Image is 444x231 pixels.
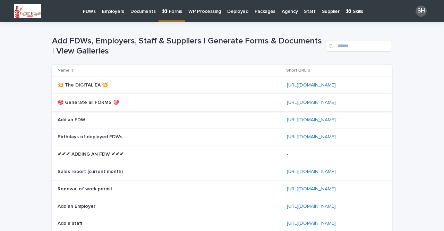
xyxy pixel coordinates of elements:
p: Renewal of work permit [58,185,114,192]
tr: ✔✔✔ ADDING AN FDW ✔✔✔✔✔✔ ADDING AN FDW ✔✔✔ -- [52,146,392,163]
a: [URL][DOMAIN_NAME] [287,100,336,105]
p: Sales report (current month) [58,167,124,175]
p: 🎯 Generate all FORMS 🎯 [58,98,120,106]
a: [URL][DOMAIN_NAME] [287,83,336,88]
p: Name [58,67,70,74]
tr: Sales report (current month)Sales report (current month) [URL][DOMAIN_NAME] [52,163,392,180]
a: [URL][DOMAIN_NAME] [287,134,336,139]
tr: 🎯 Generate all FORMS 🎯🎯 Generate all FORMS 🎯 [URL][DOMAIN_NAME] [52,94,392,111]
tr: Add an EmployerAdd an Employer [URL][DOMAIN_NAME] [52,198,392,215]
h1: Add FDWs, Employers, Staff & Suppliers | Generate Forms & Documents | View Galleries [52,36,323,56]
a: [URL][DOMAIN_NAME] [287,204,336,209]
img: 1nE7IIaNW9Q_2nrJ6wCMzNpRuzcARI1UJAp4lyTwfnc [14,4,41,18]
a: [URL][DOMAIN_NAME] [287,117,336,122]
tr: 💥 The DIGITAL EA 💥💥 The DIGITAL EA 💥 [URL][DOMAIN_NAME] [52,76,392,94]
p: Add an FDW [58,116,87,123]
p: Birthdays of deployed FDWs [58,133,124,140]
p: - [287,150,290,157]
tr: Renewal of work permitRenewal of work permit [URL][DOMAIN_NAME] [52,180,392,198]
p: Add a staff [58,219,84,226]
p: Add an Employer [58,202,97,209]
p: 💥 The DIGITAL EA 💥 [58,81,109,88]
input: Search [326,41,392,52]
tr: Add an FDWAdd an FDW [URL][DOMAIN_NAME] [52,111,392,129]
div: SH [416,6,427,17]
a: [URL][DOMAIN_NAME] [287,169,336,174]
p: Short URL [286,67,306,74]
tr: Birthdays of deployed FDWsBirthdays of deployed FDWs [URL][DOMAIN_NAME] [52,129,392,146]
a: [URL][DOMAIN_NAME] [287,221,336,226]
a: [URL][DOMAIN_NAME] [287,187,336,191]
p: ✔✔✔ ADDING AN FDW ✔✔✔ [58,150,125,157]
